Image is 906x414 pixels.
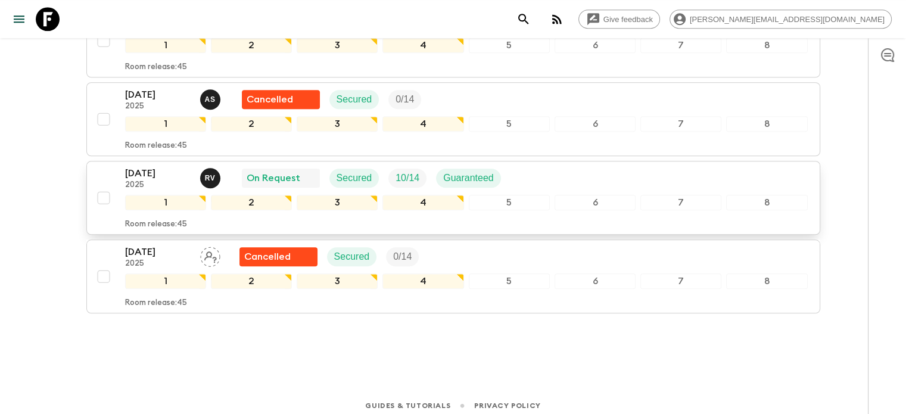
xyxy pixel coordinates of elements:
div: Trip Fill [388,169,426,188]
button: search adventures [512,7,535,31]
div: 3 [297,195,378,210]
span: Anne Sgrazzutti [200,93,223,102]
div: 4 [382,195,463,210]
p: Guaranteed [443,171,494,185]
div: 8 [726,273,807,289]
div: 2 [211,116,292,132]
button: RV [200,168,223,188]
p: 2025 [125,102,191,111]
div: 5 [469,195,550,210]
div: 1 [125,38,206,53]
div: 8 [726,195,807,210]
p: [DATE] [125,166,191,180]
button: [DATE]2025Assign pack leaderFlash Pack cancellationSecuredTrip Fill12345678Room release:45 [86,239,820,313]
p: 10 / 14 [396,171,419,185]
span: Give feedback [597,15,659,24]
div: Flash Pack cancellation [242,90,320,109]
p: Cancelled [244,250,291,264]
div: 6 [555,273,636,289]
p: Secured [337,171,372,185]
div: 7 [640,38,721,53]
div: 3 [297,273,378,289]
div: 5 [469,38,550,53]
div: 4 [382,116,463,132]
div: 1 [125,273,206,289]
div: [PERSON_NAME][EMAIL_ADDRESS][DOMAIN_NAME] [670,10,892,29]
p: [DATE] [125,245,191,259]
button: menu [7,7,31,31]
p: 0 / 14 [396,92,414,107]
span: [PERSON_NAME][EMAIL_ADDRESS][DOMAIN_NAME] [683,15,891,24]
div: Trip Fill [388,90,421,109]
div: 6 [555,195,636,210]
div: 7 [640,273,721,289]
p: On Request [247,171,300,185]
div: 2 [211,195,292,210]
div: 8 [726,38,807,53]
p: Room release: 45 [125,141,187,151]
button: [DATE]2025Rita VogelOn RequestSecuredTrip FillGuaranteed12345678Room release:45 [86,161,820,235]
button: [DATE]2025Anne SgrazzuttiFlash Pack cancellationSecuredTrip Fill12345678Room release:45 [86,82,820,156]
div: 7 [640,195,721,210]
div: 5 [469,116,550,132]
a: Guides & Tutorials [365,399,450,412]
p: Cancelled [247,92,293,107]
p: Room release: 45 [125,220,187,229]
span: Rita Vogel [200,172,223,181]
div: 2 [211,38,292,53]
a: Give feedback [578,10,660,29]
p: Room release: 45 [125,63,187,72]
button: [DATE]2025Anne SgrazzuttiSold OutSecuredTrip FillGuaranteed12345678Room release:45 [86,4,820,77]
p: A S [205,95,216,104]
p: Secured [337,92,372,107]
div: 1 [125,116,206,132]
div: 4 [382,38,463,53]
p: 2025 [125,259,191,269]
div: Secured [329,169,379,188]
div: Flash Pack cancellation [239,247,317,266]
div: Secured [329,90,379,109]
div: 1 [125,195,206,210]
div: 3 [297,38,378,53]
div: 6 [555,38,636,53]
div: 8 [726,116,807,132]
div: 3 [297,116,378,132]
a: Privacy Policy [474,399,540,412]
p: Secured [334,250,370,264]
p: [DATE] [125,88,191,102]
button: AS [200,89,223,110]
span: Assign pack leader [200,250,220,260]
p: R V [205,173,216,183]
p: 2025 [125,180,191,190]
div: 2 [211,273,292,289]
div: 6 [555,116,636,132]
p: Room release: 45 [125,298,187,308]
div: 7 [640,116,721,132]
div: Secured [327,247,377,266]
